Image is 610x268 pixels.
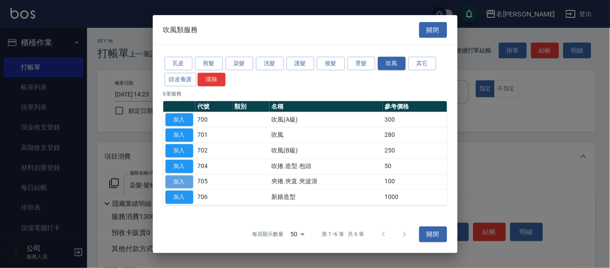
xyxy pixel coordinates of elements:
button: 其它 [408,57,436,70]
td: 吹風 [270,127,383,143]
td: 300 [383,112,447,128]
th: 名稱 [270,101,383,112]
button: 洗髮 [256,57,284,70]
td: 706 [195,189,233,205]
td: 新娘造型 [270,189,383,205]
button: 加入 [165,175,193,189]
button: 加入 [165,159,193,173]
button: 加入 [165,129,193,142]
button: 染髮 [226,57,253,70]
td: 夾捲.夾直.夾波浪 [270,174,383,190]
button: 頭皮養護 [165,73,197,86]
td: 250 [383,143,447,159]
td: 702 [195,143,233,159]
td: 吹風(B級) [270,143,383,159]
p: 每頁顯示數量 [252,231,283,238]
p: 第 1–6 筆 共 6 筆 [322,231,364,238]
th: 類別 [233,101,270,112]
div: 50 [287,223,308,246]
td: 700 [195,112,233,128]
button: 燙髮 [347,57,375,70]
button: 清除 [198,73,226,86]
td: 705 [195,174,233,190]
button: 吹風 [378,57,406,70]
th: 代號 [195,101,233,112]
td: 704 [195,159,233,174]
td: 701 [195,127,233,143]
button: 加入 [165,113,193,126]
td: 1000 [383,189,447,205]
button: 加入 [165,191,193,204]
button: 關閉 [419,227,447,243]
p: 6 筆服務 [163,89,447,97]
th: 參考價格 [383,101,447,112]
button: 接髮 [317,57,345,70]
td: 100 [383,174,447,190]
td: 吹風(A級) [270,112,383,128]
td: 280 [383,127,447,143]
td: 吹捲.造型.包頭 [270,159,383,174]
button: 關閉 [419,22,447,38]
span: 吹風類服務 [163,25,198,34]
button: 護髮 [286,57,314,70]
button: 瓦皮 [165,57,192,70]
td: 50 [383,159,447,174]
button: 加入 [165,144,193,158]
button: 剪髮 [195,57,223,70]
